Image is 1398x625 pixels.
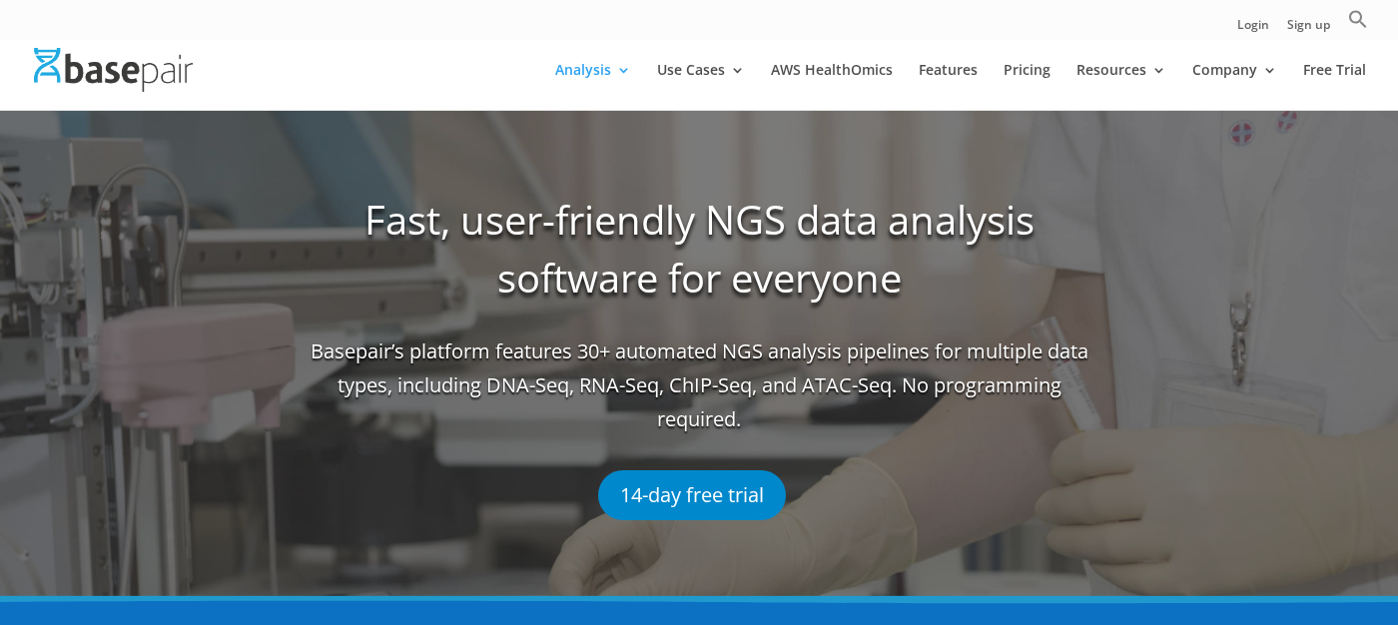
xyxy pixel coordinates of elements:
[1287,19,1330,40] a: Sign up
[771,63,893,110] a: AWS HealthOmics
[1076,63,1166,110] a: Resources
[1004,63,1050,110] a: Pricing
[919,63,978,110] a: Features
[598,470,786,520] a: 14-day free trial
[1303,63,1366,110] a: Free Trial
[657,63,745,110] a: Use Cases
[555,63,631,110] a: Analysis
[1192,63,1277,110] a: Company
[34,48,193,91] img: Basepair
[1237,19,1269,40] a: Login
[310,191,1088,334] h1: Fast, user-friendly NGS data analysis software for everyone
[310,334,1088,450] span: Basepair’s platform features 30+ automated NGS analysis pipelines for multiple data types, includ...
[1348,9,1368,29] svg: Search
[1348,9,1368,40] a: Search Icon Link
